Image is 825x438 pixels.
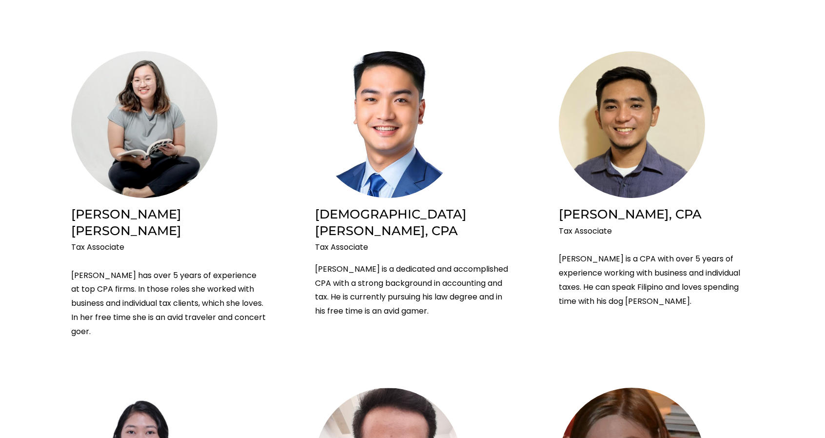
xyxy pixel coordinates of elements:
p: Tax Associate [PERSON_NAME] has over 5 years of experience at top CPA firms. In those roles she w... [71,240,266,339]
h2: [DEMOGRAPHIC_DATA][PERSON_NAME], CPA [315,206,510,239]
h2: [PERSON_NAME] [PERSON_NAME] [71,206,266,239]
p: Tax Associate [315,240,510,255]
p: [PERSON_NAME] is a dedicated and accomplished CPA with a strong background in accounting and tax.... [315,262,510,319]
p: Tax Associate [PERSON_NAME] is a CPA with over 5 years of experience working with business and in... [559,224,754,309]
h2: [PERSON_NAME], CPA [559,206,754,222]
